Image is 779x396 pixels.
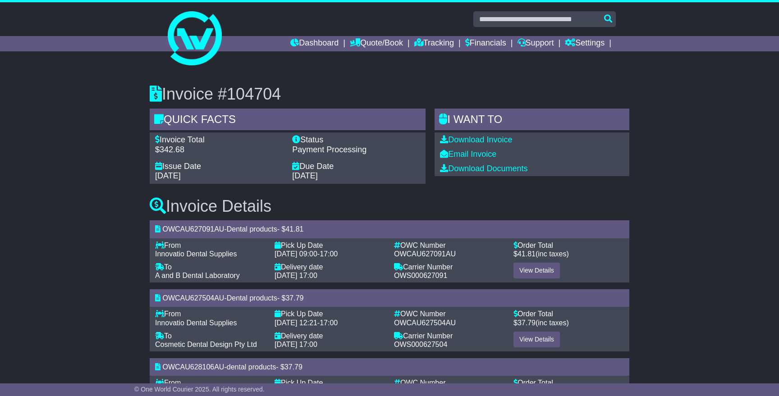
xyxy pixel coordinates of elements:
[227,294,277,302] span: Dental products
[162,363,224,371] span: OWCAU628106AU
[150,109,426,133] div: Quick Facts
[155,241,266,250] div: From
[513,319,624,327] div: $ (inc taxes)
[394,241,504,250] div: OWC Number
[155,310,266,318] div: From
[292,135,420,145] div: Status
[155,332,266,340] div: To
[394,263,504,271] div: Carrier Number
[150,197,629,215] h3: Invoice Details
[227,225,277,233] span: Dental products
[513,263,560,278] a: View Details
[155,162,283,172] div: Issue Date
[394,341,447,348] span: OWS000627504
[292,171,420,181] div: [DATE]
[518,319,536,327] span: 37.79
[465,36,506,51] a: Financials
[275,332,385,340] div: Delivery date
[275,378,385,387] div: Pick Up Date
[150,85,629,103] h3: Invoice #104704
[518,250,536,258] span: 41.81
[414,36,454,51] a: Tracking
[275,319,317,327] span: [DATE] 12:21
[394,332,504,340] div: Carrier Number
[518,36,554,51] a: Support
[275,241,385,250] div: Pick Up Date
[275,250,385,258] div: -
[275,250,317,258] span: [DATE] 09:00
[227,363,276,371] span: dental products
[284,363,302,371] span: 37.79
[320,319,338,327] span: 17:00
[513,378,624,387] div: Order Total
[162,225,224,233] span: OWCAU627091AU
[155,341,257,348] span: Cosmetic Dental Design Pty Ltd
[275,272,317,279] span: [DATE] 17:00
[275,319,385,327] div: -
[150,289,629,307] div: - - $
[155,171,283,181] div: [DATE]
[394,310,504,318] div: OWC Number
[155,272,240,279] span: A and B Dental Laboratory
[320,250,338,258] span: 17:00
[155,135,283,145] div: Invoice Total
[155,319,237,327] span: Innovatio Dental Supplies
[275,341,317,348] span: [DATE] 17:00
[513,332,560,347] a: View Details
[565,36,605,51] a: Settings
[394,272,447,279] span: OWS000627091
[155,263,266,271] div: To
[150,358,629,376] div: - - $
[394,250,456,258] span: OWCAU627091AU
[290,36,339,51] a: Dashboard
[285,294,303,302] span: 37.79
[162,294,224,302] span: OWCAU627504AU
[155,378,266,387] div: From
[275,263,385,271] div: Delivery date
[513,250,624,258] div: $ (inc taxes)
[155,145,283,155] div: $342.68
[394,319,456,327] span: OWCAU627504AU
[292,162,420,172] div: Due Date
[292,145,420,155] div: Payment Processing
[513,241,624,250] div: Order Total
[435,109,629,133] div: I WANT to
[150,220,629,238] div: - - $
[155,250,237,258] span: Innovatio Dental Supplies
[285,225,303,233] span: 41.81
[513,310,624,318] div: Order Total
[350,36,403,51] a: Quote/Book
[134,386,265,393] span: © One World Courier 2025. All rights reserved.
[394,378,504,387] div: OWC Number
[440,150,496,159] a: Email Invoice
[440,135,512,144] a: Download Invoice
[275,310,385,318] div: Pick Up Date
[440,164,527,173] a: Download Documents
